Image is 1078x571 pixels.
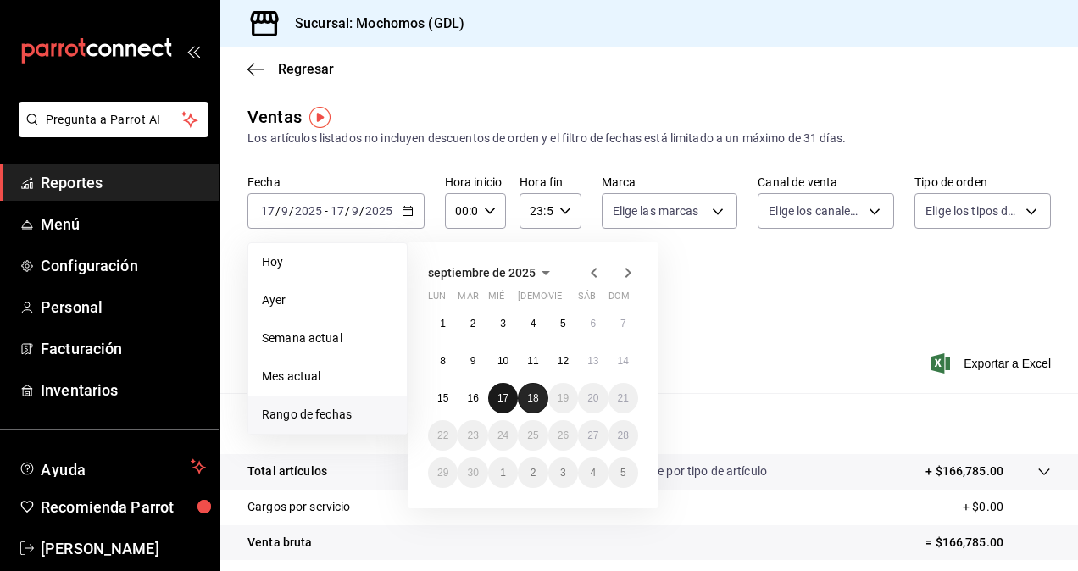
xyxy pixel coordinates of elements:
[12,123,208,141] a: Pregunta a Parrot AI
[590,467,596,479] abbr: 4 de octubre de 2025
[618,392,629,404] abbr: 21 de septiembre de 2025
[618,355,629,367] abbr: 14 de septiembre de 2025
[914,176,1051,188] label: Tipo de orden
[558,355,569,367] abbr: 12 de septiembre de 2025
[345,204,350,218] span: /
[608,308,638,339] button: 7 de septiembre de 2025
[470,355,476,367] abbr: 9 de septiembre de 2025
[467,467,478,479] abbr: 30 de septiembre de 2025
[925,534,1051,552] p: = $166,785.00
[518,346,547,376] button: 11 de septiembre de 2025
[578,308,608,339] button: 6 de septiembre de 2025
[19,102,208,137] button: Pregunta a Parrot AI
[428,266,536,280] span: septiembre de 2025
[608,291,630,308] abbr: domingo
[440,318,446,330] abbr: 1 de septiembre de 2025
[289,204,294,218] span: /
[467,430,478,441] abbr: 23 de septiembre de 2025
[247,534,312,552] p: Venta bruta
[41,457,184,477] span: Ayuda
[527,392,538,404] abbr: 18 de septiembre de 2025
[458,291,478,308] abbr: martes
[364,204,393,218] input: ----
[578,291,596,308] abbr: sábado
[262,291,393,309] span: Ayer
[560,467,566,479] abbr: 3 de octubre de 2025
[428,420,458,451] button: 22 de septiembre de 2025
[488,457,518,488] button: 1 de octubre de 2025
[518,420,547,451] button: 25 de septiembre de 2025
[578,383,608,413] button: 20 de septiembre de 2025
[440,355,446,367] abbr: 8 de septiembre de 2025
[247,61,334,77] button: Regresar
[247,130,1051,147] div: Los artículos listados no incluyen descuentos de orden y el filtro de fechas está limitado a un m...
[309,107,331,128] button: Tooltip marker
[41,337,206,360] span: Facturación
[518,457,547,488] button: 2 de octubre de 2025
[458,457,487,488] button: 30 de septiembre de 2025
[531,467,536,479] abbr: 2 de octubre de 2025
[518,383,547,413] button: 18 de septiembre de 2025
[437,392,448,404] abbr: 15 de septiembre de 2025
[41,254,206,277] span: Configuración
[278,61,334,77] span: Regresar
[548,457,578,488] button: 3 de octubre de 2025
[247,463,327,480] p: Total artículos
[488,308,518,339] button: 3 de septiembre de 2025
[590,318,596,330] abbr: 6 de septiembre de 2025
[428,308,458,339] button: 1 de septiembre de 2025
[602,176,738,188] label: Marca
[262,330,393,347] span: Semana actual
[587,355,598,367] abbr: 13 de septiembre de 2025
[560,318,566,330] abbr: 5 de septiembre de 2025
[445,176,506,188] label: Hora inicio
[467,392,478,404] abbr: 16 de septiembre de 2025
[608,420,638,451] button: 28 de septiembre de 2025
[578,420,608,451] button: 27 de septiembre de 2025
[247,104,302,130] div: Ventas
[497,355,508,367] abbr: 10 de septiembre de 2025
[500,467,506,479] abbr: 1 de octubre de 2025
[46,111,182,129] span: Pregunta a Parrot AI
[488,346,518,376] button: 10 de septiembre de 2025
[458,383,487,413] button: 16 de septiembre de 2025
[470,318,476,330] abbr: 2 de septiembre de 2025
[281,204,289,218] input: --
[428,383,458,413] button: 15 de septiembre de 2025
[458,420,487,451] button: 23 de septiembre de 2025
[428,346,458,376] button: 8 de septiembre de 2025
[558,392,569,404] abbr: 19 de septiembre de 2025
[262,368,393,385] span: Mes actual
[587,430,598,441] abbr: 27 de septiembre de 2025
[758,176,894,188] label: Canal de venta
[527,355,538,367] abbr: 11 de septiembre de 2025
[558,430,569,441] abbr: 26 de septiembre de 2025
[437,467,448,479] abbr: 29 de septiembre de 2025
[925,202,1020,219] span: Elige los tipos de orden
[587,392,598,404] abbr: 20 de septiembre de 2025
[262,406,393,424] span: Rango de fechas
[578,457,608,488] button: 4 de octubre de 2025
[41,537,206,560] span: [PERSON_NAME]
[963,498,1051,516] p: + $0.00
[275,204,281,218] span: /
[769,202,863,219] span: Elige los canales de venta
[500,318,506,330] abbr: 3 de septiembre de 2025
[488,291,504,308] abbr: miércoles
[41,379,206,402] span: Inventarios
[618,430,629,441] abbr: 28 de septiembre de 2025
[620,318,626,330] abbr: 7 de septiembre de 2025
[527,430,538,441] abbr: 25 de septiembre de 2025
[247,498,351,516] p: Cargos por servicio
[41,296,206,319] span: Personal
[608,346,638,376] button: 14 de septiembre de 2025
[247,176,425,188] label: Fecha
[548,420,578,451] button: 26 de septiembre de 2025
[935,353,1051,374] button: Exportar a Excel
[359,204,364,218] span: /
[428,457,458,488] button: 29 de septiembre de 2025
[330,204,345,218] input: --
[428,263,556,283] button: septiembre de 2025
[281,14,464,34] h3: Sucursal: Mochomos (GDL)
